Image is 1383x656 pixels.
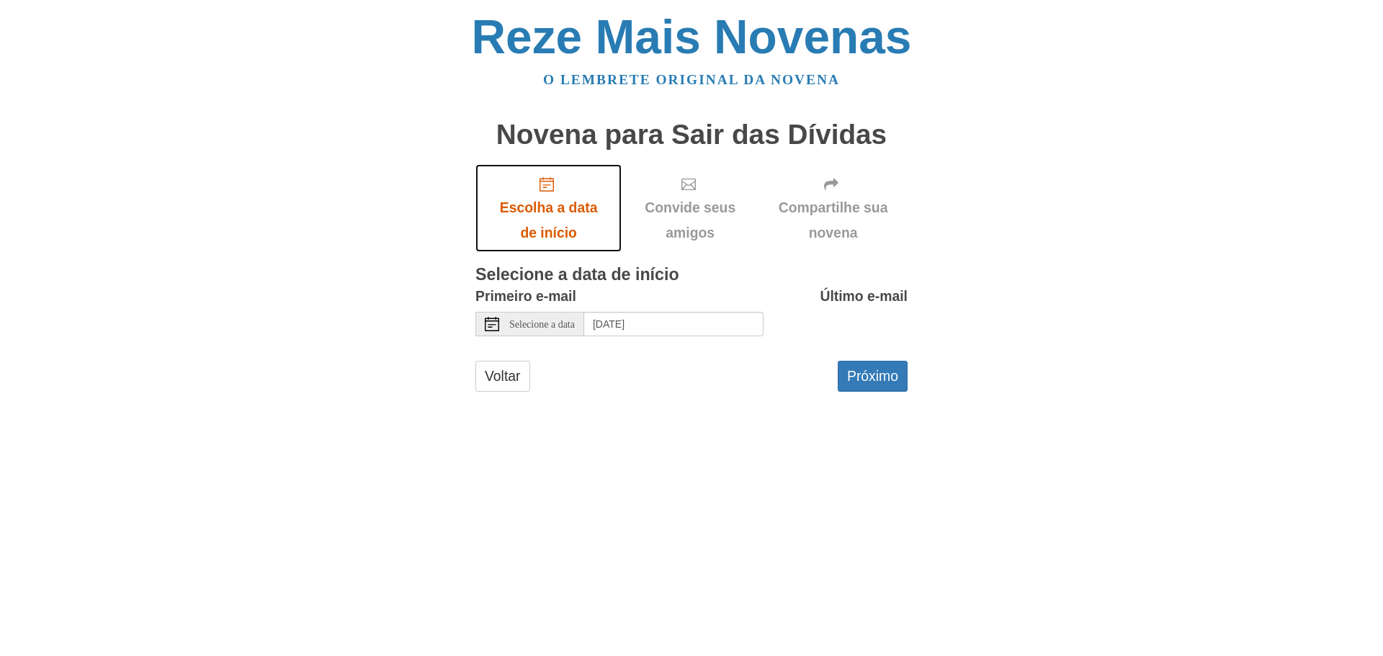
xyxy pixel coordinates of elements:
[847,369,898,385] font: Próximo
[475,361,530,391] a: Voltar
[475,164,622,252] a: Escolha a data de início
[500,200,598,241] font: Escolha a data de início
[485,369,521,385] font: Voltar
[838,361,908,391] button: Próximo
[779,200,888,241] font: Compartilhe sua novena
[820,288,908,304] font: Último e-mail
[509,318,575,329] font: Selecione a data
[543,72,840,87] a: O lembrete original da novena
[496,119,887,150] font: Novena para Sair das Dívidas
[758,164,908,252] div: Clique em "Avançar" para confirmar sua data de início primeiro.
[475,288,576,304] font: Primeiro e-mail
[645,200,735,241] font: Convide seus amigos
[622,164,758,252] div: Clique em "Avançar" para confirmar sua data de início primeiro.
[472,10,912,63] a: Reze Mais Novenas
[475,265,679,284] font: Selecione a data de início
